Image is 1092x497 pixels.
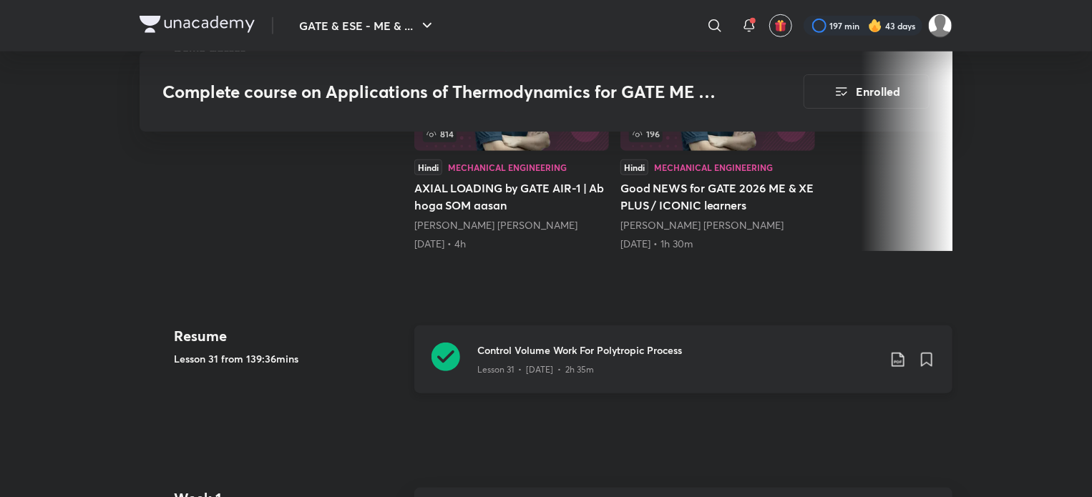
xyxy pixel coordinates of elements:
[477,363,594,376] p: Lesson 31 • [DATE] • 2h 35m
[291,11,444,40] button: GATE & ESE - ME & ...
[448,163,567,172] div: Mechanical Engineering
[414,39,609,251] a: AXIAL LOADING by GATE AIR-1 | Ab hoga SOM aasan
[140,16,255,36] a: Company Logo
[477,343,878,358] h3: Control Volume Work For Polytropic Process
[414,218,609,232] div: Devendra Singh Negi
[620,39,815,251] a: 196HindiMechanical EngineeringGood NEWS for GATE 2026 ME & XE PLUS / ICONIC learners[PERSON_NAME]...
[928,14,952,38] img: Abhay Raj
[423,125,457,142] span: 814
[140,16,255,33] img: Company Logo
[620,237,815,251] div: 22nd Jul • 1h 30m
[620,218,784,232] a: [PERSON_NAME] [PERSON_NAME]
[620,39,815,251] a: Good NEWS for GATE 2026 ME & XE PLUS / ICONIC learners
[414,39,609,251] a: 814HindiMechanical EngineeringAXIAL LOADING by GATE AIR-1 | Ab hoga SOM aasan[PERSON_NAME] [PERSO...
[620,179,815,214] h5: Good NEWS for GATE 2026 ME & XE PLUS / ICONIC learners
[414,325,952,410] a: Control Volume Work For Polytropic ProcessLesson 31 • [DATE] • 2h 35m
[620,218,815,232] div: Devendra Singh Negi
[769,14,792,37] button: avatar
[868,19,882,33] img: streak
[174,325,403,347] h4: Resume
[654,163,773,172] div: Mechanical Engineering
[629,125,663,142] span: 196
[620,159,648,175] div: Hindi
[414,237,609,251] div: 19th Jul • 4h
[162,82,723,102] h3: Complete course on Applications of Thermodynamics for GATE ME & XE
[174,351,403,366] h5: Lesson 31 from 139:36mins
[414,159,442,175] div: Hindi
[774,19,787,32] img: avatar
[414,218,577,232] a: [PERSON_NAME] [PERSON_NAME]
[414,179,609,214] h5: AXIAL LOADING by GATE AIR-1 | Ab hoga SOM aasan
[804,74,930,109] button: Enrolled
